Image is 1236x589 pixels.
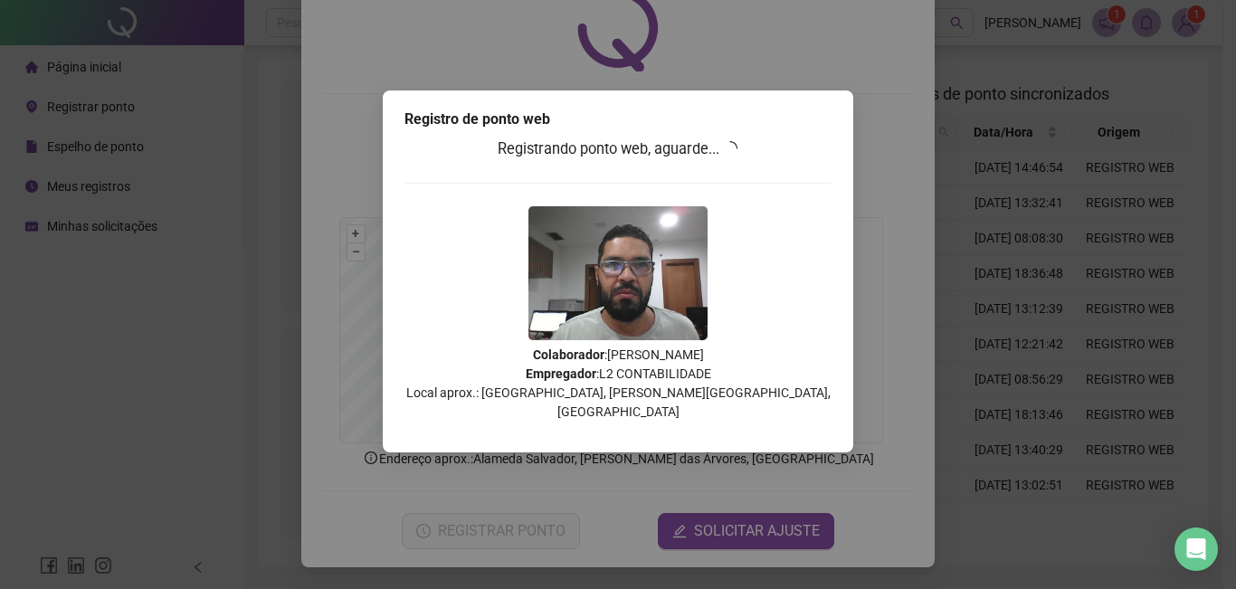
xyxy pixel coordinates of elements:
span: loading [723,141,737,156]
div: Registro de ponto web [404,109,832,130]
p: : [PERSON_NAME] : L2 CONTABILIDADE Local aprox.: [GEOGRAPHIC_DATA], [PERSON_NAME][GEOGRAPHIC_DATA... [404,346,832,422]
div: Open Intercom Messenger [1174,527,1218,571]
strong: Empregador [526,366,596,381]
strong: Colaborador [533,347,604,362]
h3: Registrando ponto web, aguarde... [404,138,832,161]
img: 2Q== [528,206,708,340]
